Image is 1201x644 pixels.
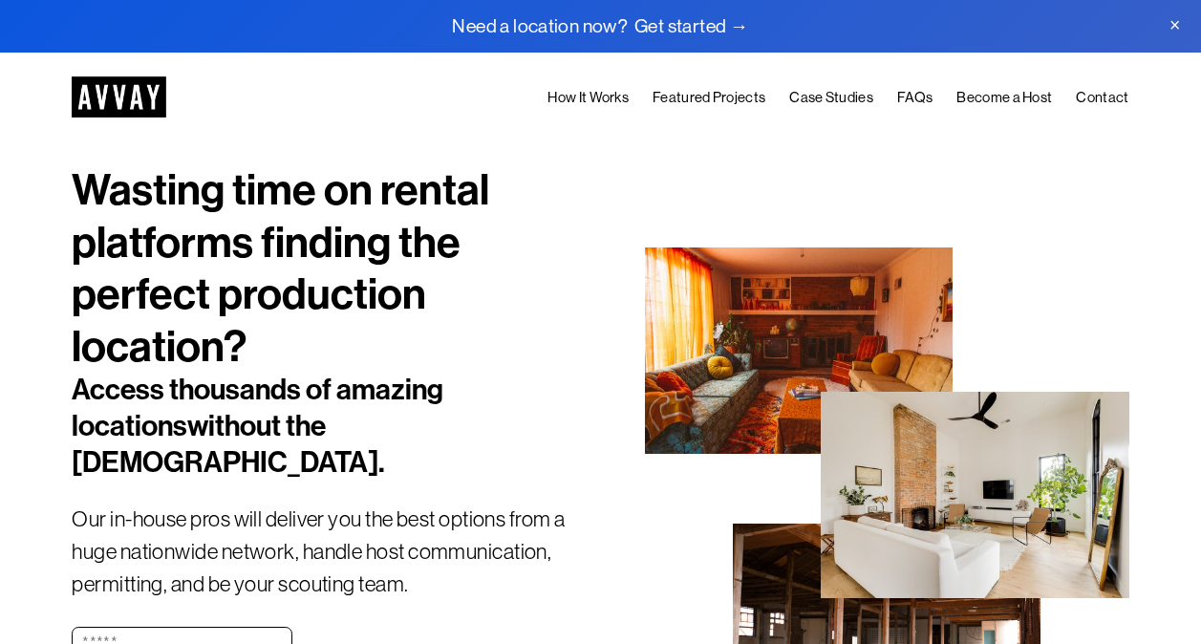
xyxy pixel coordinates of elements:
[1076,85,1128,109] a: Contact
[72,164,600,373] h1: Wasting time on rental platforms finding the perfect production location?
[956,85,1052,109] a: Become a Host
[72,409,385,480] span: without the [DEMOGRAPHIC_DATA].
[547,85,629,109] a: How It Works
[653,85,765,109] a: Featured Projects
[72,373,512,482] h2: Access thousands of amazing locations
[897,85,933,109] a: FAQs
[72,76,166,118] img: AVVAY - The First Nationwide Location Scouting Co.
[72,504,600,600] p: Our in-house pros will deliver you the best options from a huge nationwide network, handle host c...
[789,85,873,109] a: Case Studies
